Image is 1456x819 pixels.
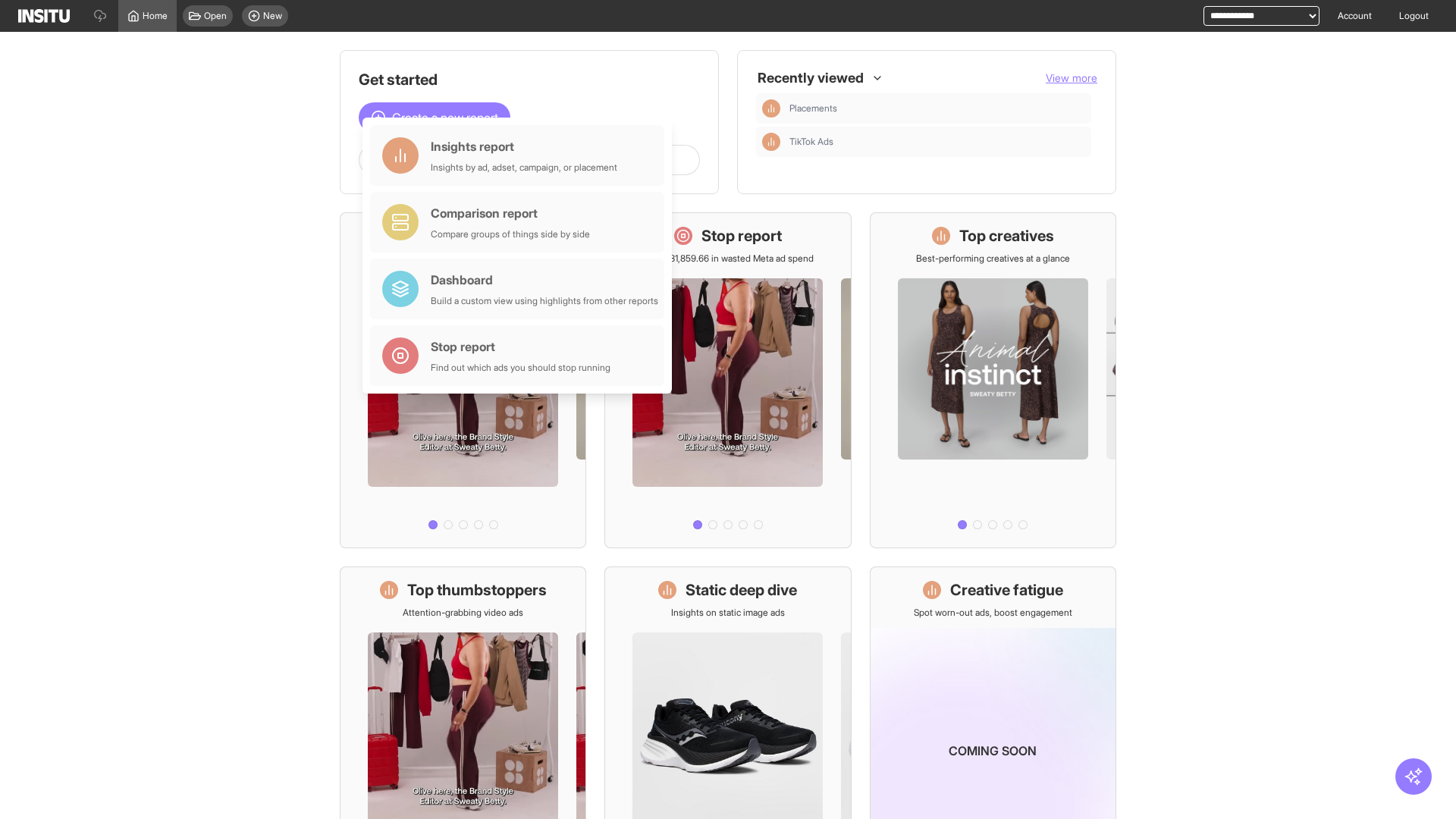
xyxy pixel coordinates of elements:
[431,271,658,289] div: Dashboard
[431,337,610,356] div: Stop report
[431,295,658,307] div: Build a custom view using highlights from other reports
[762,133,780,151] div: Insights
[359,102,510,133] button: Create a new report
[789,136,833,148] span: TikTok Ads
[431,362,610,374] div: Find out which ads you should stop running
[359,69,700,90] h1: Get started
[431,137,617,155] div: Insights report
[789,102,1085,115] span: Placements
[143,10,168,22] span: Home
[1046,71,1097,84] span: View more
[686,579,797,601] h1: Static deep dive
[204,10,227,22] span: Open
[18,9,70,23] img: Logo
[403,607,523,619] p: Attention-grabbing video ads
[1046,71,1097,86] button: View more
[762,99,780,118] div: Insights
[340,212,586,548] a: What's live nowSee all active ads instantly
[701,225,782,246] h1: Stop report
[671,607,785,619] p: Insights on static image ads
[392,108,498,127] span: Create a new report
[642,253,814,265] p: Save £31,859.66 in wasted Meta ad spend
[407,579,547,601] h1: Top thumbstoppers
[789,136,1085,148] span: TikTok Ads
[431,204,590,222] div: Comparison report
[916,253,1070,265] p: Best-performing creatives at a glance
[789,102,837,115] span: Placements
[431,162,617,174] div: Insights by ad, adset, campaign, or placement
[604,212,851,548] a: Stop reportSave £31,859.66 in wasted Meta ad spend
[870,212,1116,548] a: Top creativesBest-performing creatives at a glance
[959,225,1054,246] h1: Top creatives
[263,10,282,22] span: New
[431,228,590,240] div: Compare groups of things side by side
